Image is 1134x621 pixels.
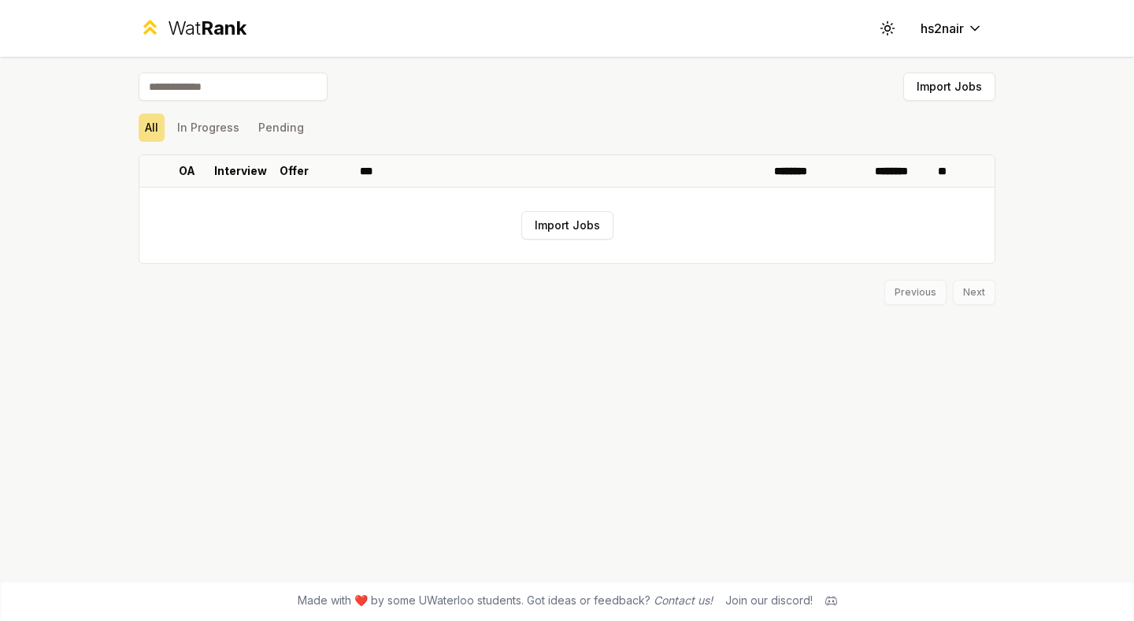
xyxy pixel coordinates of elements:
[921,19,964,38] span: hs2nair
[179,163,195,179] p: OA
[725,593,813,608] div: Join our discord!
[201,17,246,39] span: Rank
[521,211,613,240] button: Import Jobs
[168,16,246,41] div: Wat
[139,16,246,41] a: WatRank
[139,113,165,142] button: All
[654,593,713,607] a: Contact us!
[908,14,995,43] button: hs2nair
[903,73,995,101] button: Import Jobs
[214,163,267,179] p: Interview
[280,163,309,179] p: Offer
[171,113,246,142] button: In Progress
[298,593,713,608] span: Made with ❤️ by some UWaterloo students. Got ideas or feedback?
[252,113,310,142] button: Pending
